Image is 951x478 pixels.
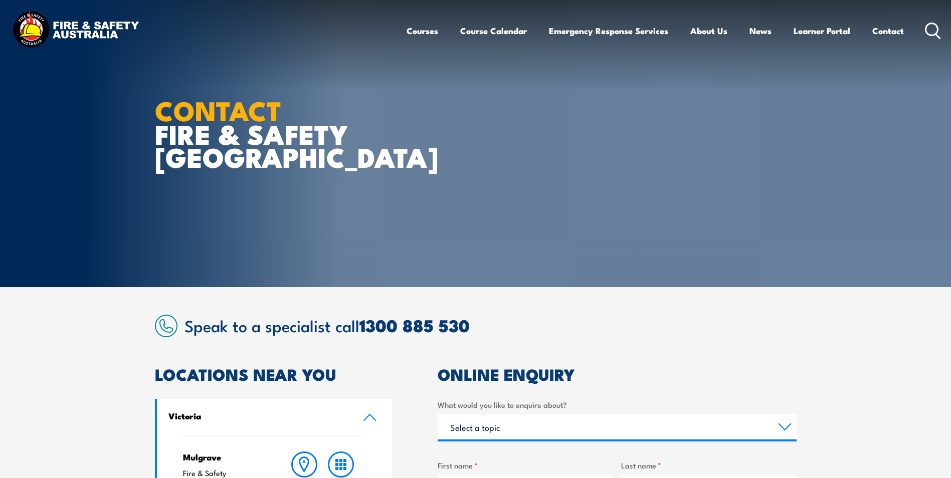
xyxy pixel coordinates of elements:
[438,459,613,471] label: First name
[690,18,727,44] a: About Us
[438,399,797,410] label: What would you like to enquire about?
[168,410,348,421] h4: Victoria
[183,451,267,462] h4: Mulgrave
[872,18,904,44] a: Contact
[184,316,797,334] h2: Speak to a specialist call
[749,18,772,44] a: News
[460,18,527,44] a: Course Calendar
[621,459,797,471] label: Last name
[155,367,393,381] h2: LOCATIONS NEAR YOU
[549,18,668,44] a: Emergency Response Services
[407,18,438,44] a: Courses
[155,98,403,168] h1: FIRE & SAFETY [GEOGRAPHIC_DATA]
[794,18,850,44] a: Learner Portal
[359,312,470,338] a: 1300 885 530
[157,399,393,435] a: Victoria
[438,367,797,381] h2: ONLINE ENQUIRY
[155,89,282,130] strong: CONTACT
